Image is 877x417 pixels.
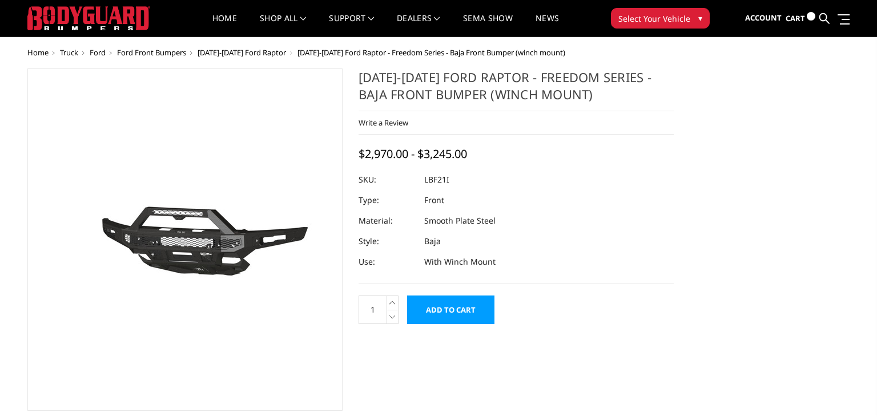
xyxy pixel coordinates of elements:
span: ▾ [698,12,702,24]
img: 2021-2025 Ford Raptor - Freedom Series - Baja Front Bumper (winch mount) [42,173,328,306]
h1: [DATE]-[DATE] Ford Raptor - Freedom Series - Baja Front Bumper (winch mount) [359,68,674,111]
dt: Type: [359,190,416,210]
a: News [536,14,559,37]
a: Write a Review [359,118,408,128]
dd: Baja [424,231,441,252]
a: Ford [90,47,106,58]
span: Select Your Vehicle [618,13,690,25]
span: Cart [786,13,805,23]
a: shop all [260,14,306,37]
a: 2021-2025 Ford Raptor - Freedom Series - Baja Front Bumper (winch mount) [27,68,343,411]
a: Ford Front Bumpers [117,47,186,58]
dd: LBF21I [424,169,449,190]
dd: Smooth Plate Steel [424,210,496,231]
button: Select Your Vehicle [611,8,710,29]
span: $2,970.00 - $3,245.00 [359,146,467,161]
dt: Use: [359,252,416,272]
a: Account [745,3,782,34]
img: BODYGUARD BUMPERS [27,6,150,30]
a: Dealers [397,14,440,37]
span: Account [745,13,782,23]
dt: Style: [359,231,416,252]
a: Cart [786,3,815,34]
dt: SKU: [359,169,416,190]
a: Home [27,47,49,58]
dt: Material: [359,210,416,231]
a: Support [329,14,374,37]
dd: With Winch Mount [424,252,496,272]
a: [DATE]-[DATE] Ford Raptor [198,47,286,58]
input: Add to Cart [407,295,494,324]
a: SEMA Show [463,14,513,37]
a: Home [212,14,237,37]
a: Truck [60,47,78,58]
dd: Front [424,190,444,210]
span: [DATE]-[DATE] Ford Raptor - Freedom Series - Baja Front Bumper (winch mount) [297,47,565,58]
